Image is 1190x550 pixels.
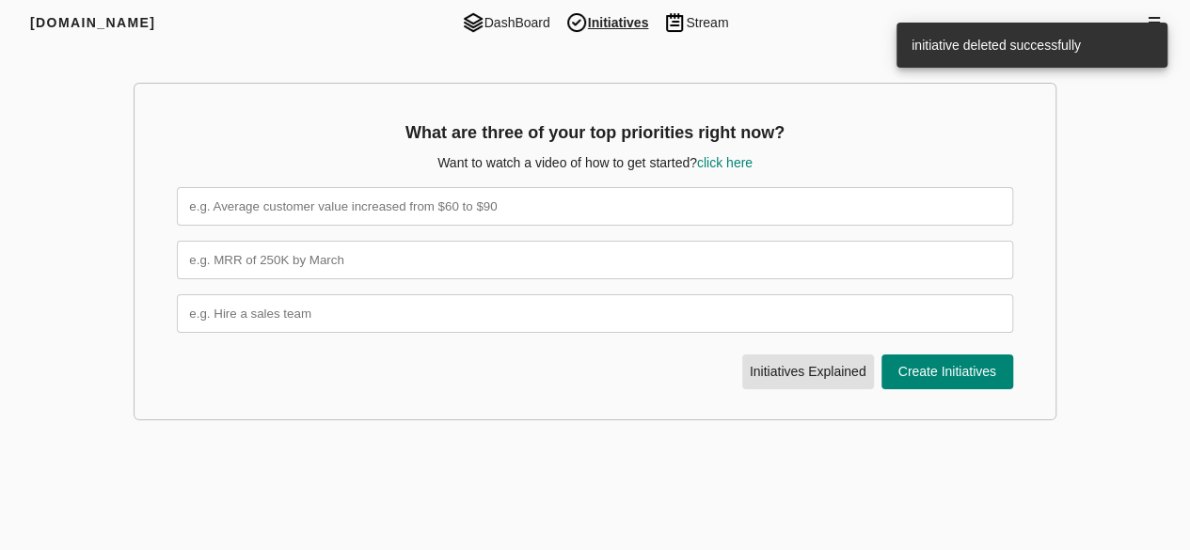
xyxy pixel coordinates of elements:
[177,294,1012,333] input: e.g. Hire a sales team
[177,121,1012,146] h3: What are three of your top priorities right now?
[30,15,155,30] span: [DOMAIN_NAME]
[742,354,874,389] a: Initiatives Explained
[663,11,686,34] img: stream.png
[912,38,1081,53] span: initiative deleted successfully
[454,11,558,34] span: DashBoard
[177,153,1012,172] p: Want to watch a video of how to get started?
[558,11,657,34] span: Initiatives
[177,187,1012,226] input: e.g. Average customer value increased from $60 to $90
[887,360,1007,384] span: Create Initiatives
[881,354,1013,389] button: Create Initiatives
[565,11,588,34] img: tic.png
[177,241,1012,279] input: e.g. MRR of 250K by March
[656,11,736,34] span: Stream
[748,360,867,384] span: Initiative s Explained
[697,155,753,170] a: click here
[462,11,484,34] img: dashboard.png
